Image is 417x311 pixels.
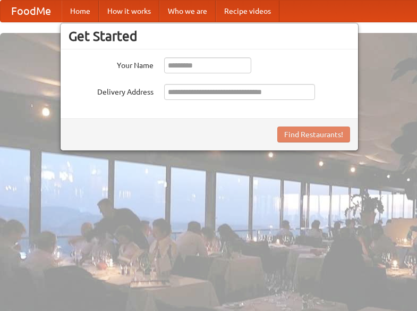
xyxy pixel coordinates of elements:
[1,1,62,22] a: FoodMe
[62,1,99,22] a: Home
[277,127,350,142] button: Find Restaurants!
[69,84,154,97] label: Delivery Address
[69,57,154,71] label: Your Name
[99,1,159,22] a: How it works
[69,28,350,44] h3: Get Started
[216,1,279,22] a: Recipe videos
[159,1,216,22] a: Who we are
